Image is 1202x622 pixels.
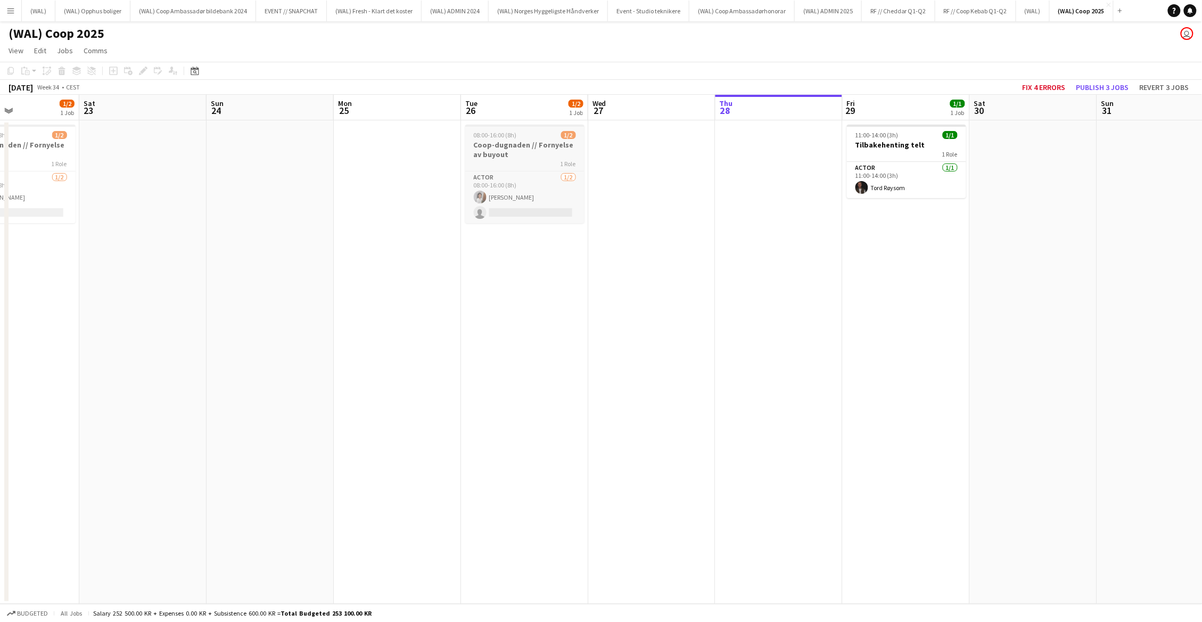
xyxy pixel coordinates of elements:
span: 08:00-16:00 (8h) [474,131,517,139]
button: (WAL) Norges Hyggeligste Håndverker [489,1,608,21]
button: (WAL) ADMIN 2025 [795,1,862,21]
button: Revert 3 jobs [1135,80,1193,94]
span: 1/1 [950,100,965,108]
span: 1 Role [942,150,958,158]
a: View [4,44,28,58]
button: EVENT // SNAPCHAT [256,1,327,21]
button: Fix 4 errors [1018,80,1070,94]
button: (WAL) Opphus boliger [55,1,130,21]
span: 28 [718,104,733,117]
span: 27 [591,104,606,117]
span: 29 [845,104,855,117]
button: (WAL) Coop 2025 [1050,1,1114,21]
h1: (WAL) Coop 2025 [9,26,104,42]
span: 24 [209,104,224,117]
span: Sat [974,99,986,108]
span: 31 [1100,104,1114,117]
div: CEST [66,83,80,91]
app-job-card: 11:00-14:00 (3h)1/1Tilbakehenting telt1 RoleActor1/111:00-14:00 (3h)Tord Røysom [847,125,966,198]
div: 1 Job [951,109,965,117]
h3: Tilbakehenting telt [847,140,966,150]
div: Salary 252 500.00 KR + Expenses 0.00 KR + Subsistence 600.00 KR = [93,609,372,617]
span: Week 34 [35,83,62,91]
span: 1/2 [52,131,67,139]
button: (WAL) Coop Ambassadør bildebank 2024 [130,1,256,21]
span: Total Budgeted 253 100.00 KR [281,609,372,617]
span: Edit [34,46,46,55]
span: Jobs [57,46,73,55]
app-job-card: 08:00-16:00 (8h)1/2Coop-dugnaden // Fornyelse av buyout1 RoleActor1/208:00-16:00 (8h)[PERSON_NAME] [465,125,584,223]
button: Event - Studio teknikere [608,1,689,21]
button: (WAL) Coop Ambassadørhonorar [689,1,795,21]
span: 1/2 [561,131,576,139]
span: Mon [338,99,352,108]
div: 1 Job [569,109,583,117]
div: 1 Job [60,109,74,117]
span: Comms [84,46,108,55]
span: 1/1 [943,131,958,139]
div: [DATE] [9,82,33,93]
a: Jobs [53,44,77,58]
span: 25 [336,104,352,117]
a: Comms [79,44,112,58]
span: View [9,46,23,55]
span: 1 Role [561,160,576,168]
span: Sun [211,99,224,108]
span: 26 [464,104,477,117]
span: 1/2 [60,100,75,108]
button: (WAL) Fresh - Klart det koster [327,1,422,21]
span: Wed [592,99,606,108]
span: Budgeted [17,610,48,617]
button: RF // Cheddar Q1-Q2 [862,1,935,21]
span: Thu [720,99,733,108]
button: (WAL) [22,1,55,21]
span: 30 [973,104,986,117]
app-card-role: Actor1/208:00-16:00 (8h)[PERSON_NAME] [465,171,584,223]
app-card-role: Actor1/111:00-14:00 (3h)Tord Røysom [847,162,966,198]
button: (WAL) ADMIN 2024 [422,1,489,21]
button: Publish 3 jobs [1072,80,1133,94]
span: Sun [1101,99,1114,108]
span: 1 Role [52,160,67,168]
app-user-avatar: Frederick Bråthen [1181,27,1193,40]
button: (WAL) [1016,1,1050,21]
button: Budgeted [5,608,50,619]
span: Fri [847,99,855,108]
button: RF // Coop Kebab Q1-Q2 [935,1,1016,21]
span: Sat [84,99,95,108]
span: 23 [82,104,95,117]
a: Edit [30,44,51,58]
span: All jobs [59,609,84,617]
span: Tue [465,99,477,108]
span: 1/2 [569,100,583,108]
h3: Coop-dugnaden // Fornyelse av buyout [465,140,584,159]
span: 11:00-14:00 (3h) [855,131,899,139]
